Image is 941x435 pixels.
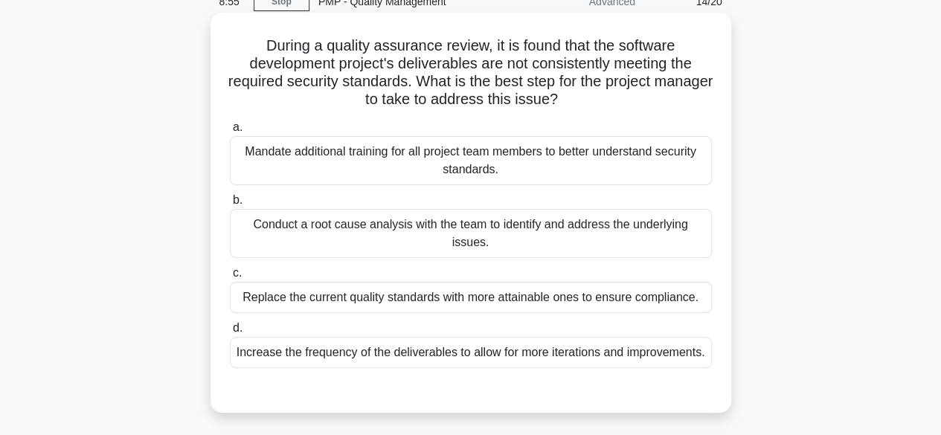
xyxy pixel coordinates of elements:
span: c. [233,266,242,279]
div: Conduct a root cause analysis with the team to identify and address the underlying issues. [230,209,712,258]
div: Mandate additional training for all project team members to better understand security standards. [230,136,712,185]
span: b. [233,193,243,206]
span: d. [233,321,243,334]
span: a. [233,120,243,133]
div: Replace the current quality standards with more attainable ones to ensure compliance. [230,282,712,313]
h5: During a quality assurance review, it is found that the software development project's deliverabl... [228,36,713,109]
div: Increase the frequency of the deliverables to allow for more iterations and improvements. [230,337,712,368]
